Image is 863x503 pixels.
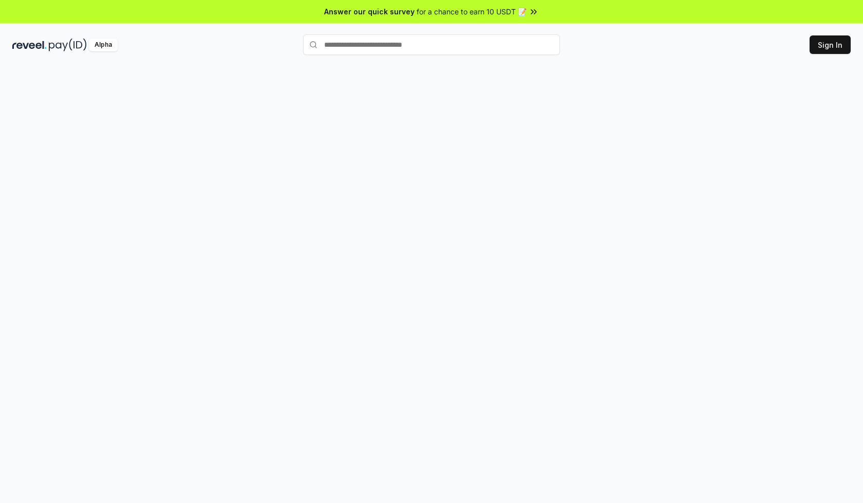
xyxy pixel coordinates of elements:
[12,39,47,51] img: reveel_dark
[49,39,87,51] img: pay_id
[89,39,118,51] div: Alpha
[810,35,851,54] button: Sign In
[417,6,527,17] span: for a chance to earn 10 USDT 📝
[324,6,415,17] span: Answer our quick survey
